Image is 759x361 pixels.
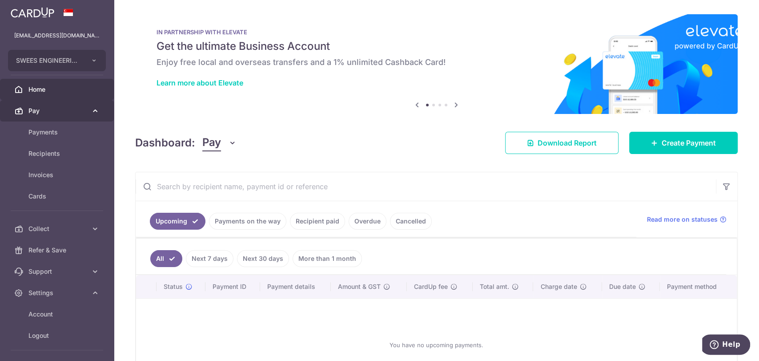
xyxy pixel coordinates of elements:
span: Refer & Save [28,246,87,255]
a: Download Report [505,132,618,154]
span: Invoices [28,170,87,179]
a: Create Payment [629,132,738,154]
a: Next 30 days [237,250,289,267]
a: Recipient paid [290,213,345,230]
a: Learn more about Elevate [157,78,243,87]
th: Payment ID [205,275,260,298]
span: Account [28,310,87,319]
p: [EMAIL_ADDRESS][DOMAIN_NAME] [14,31,100,40]
input: Search by recipient name, payment id or reference [136,172,716,201]
span: Settings [28,288,87,297]
a: Cancelled [390,213,432,230]
a: Overdue [349,213,386,230]
span: Cards [28,192,87,201]
a: Upcoming [150,213,205,230]
span: Pay [28,106,87,115]
span: Recipients [28,149,87,158]
img: Renovation banner [135,14,738,114]
button: SWEES ENGINEERING CO (PTE.) LTD. [8,50,106,71]
span: Total amt. [480,282,509,291]
a: More than 1 month [293,250,362,267]
span: Pay [202,134,221,151]
span: SWEES ENGINEERING CO (PTE.) LTD. [16,56,82,65]
span: Status [164,282,183,291]
span: Charge date [540,282,577,291]
a: Read more on statuses [647,215,727,224]
h5: Get the ultimate Business Account [157,39,716,53]
h4: Dashboard: [135,135,195,151]
span: Due date [609,282,636,291]
th: Payment method [660,275,737,298]
a: Payments on the way [209,213,286,230]
h6: Enjoy free local and overseas transfers and a 1% unlimited Cashback Card! [157,57,716,68]
span: Collect [28,224,87,233]
iframe: Opens a widget where you can find more information [702,334,750,357]
p: IN PARTNERSHIP WITH ELEVATE [157,28,716,36]
span: Support [28,267,87,276]
span: Download Report [538,138,597,148]
span: Create Payment [662,138,716,148]
a: All [150,250,182,267]
span: CardUp fee [414,282,448,291]
th: Payment details [260,275,331,298]
span: Logout [28,331,87,340]
span: Home [28,85,87,94]
span: Amount & GST [338,282,381,291]
span: Read more on statuses [647,215,718,224]
a: Next 7 days [186,250,233,267]
img: CardUp [11,7,54,18]
button: Pay [202,134,237,151]
span: Payments [28,128,87,137]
